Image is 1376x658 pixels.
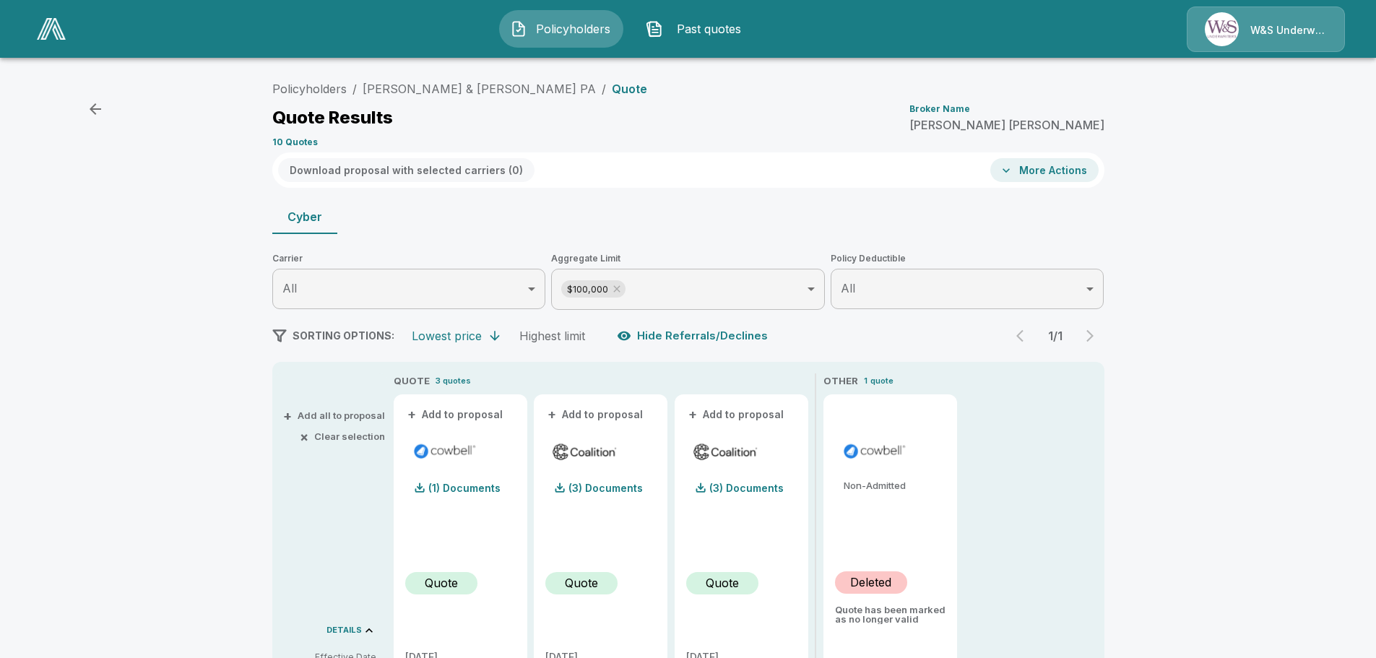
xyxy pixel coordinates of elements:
li: / [352,80,357,98]
button: ×Clear selection [303,432,385,441]
span: + [283,411,292,420]
p: 1 [864,375,867,387]
span: + [407,410,416,420]
button: +Add to proposal [545,407,646,423]
a: Policyholders [272,82,347,96]
p: Non-Admitted [844,481,946,490]
a: [PERSON_NAME] & [PERSON_NAME] PA [363,82,596,96]
button: +Add to proposal [405,407,506,423]
p: Broker Name [909,105,970,113]
span: $100,000 [561,281,614,298]
p: Quote Results [272,109,393,126]
img: coalitioncyber [551,441,618,462]
p: Quote [706,574,739,592]
p: Quote [565,574,598,592]
p: quote [870,375,893,387]
button: Cyber [272,199,337,234]
p: (3) Documents [568,483,643,493]
button: More Actions [990,158,1099,182]
p: (1) Documents [428,483,501,493]
p: 3 quotes [436,375,471,387]
button: Download proposal with selected carriers (0) [278,158,535,182]
img: AA Logo [37,18,66,40]
span: SORTING OPTIONS: [293,329,394,342]
button: +Add to proposal [686,407,787,423]
span: × [300,432,308,441]
p: (3) Documents [709,483,784,493]
span: Policyholders [533,20,613,38]
button: Hide Referrals/Declines [614,322,774,350]
button: +Add all to proposal [286,411,385,420]
button: Past quotes IconPast quotes [635,10,759,48]
div: Highest limit [519,329,585,343]
p: [PERSON_NAME] [PERSON_NAME] [909,119,1104,131]
li: / [602,80,606,98]
img: Policyholders Icon [510,20,527,38]
span: Aggregate Limit [551,251,825,266]
span: + [688,410,697,420]
p: 1 / 1 [1041,330,1070,342]
div: Lowest price [412,329,482,343]
img: Past quotes Icon [646,20,663,38]
span: All [841,281,855,295]
p: Quote has been marked as no longer valid [835,605,946,624]
span: Policy Deductible [831,251,1104,266]
p: QUOTE [394,374,430,389]
p: OTHER [823,374,858,389]
p: Quote [425,574,458,592]
span: Carrier [272,251,546,266]
p: Deleted [850,573,891,591]
img: cowbellp100 [411,441,478,462]
p: DETAILS [326,626,362,634]
span: Past quotes [669,20,748,38]
span: All [282,281,297,295]
span: + [548,410,556,420]
button: Policyholders IconPolicyholders [499,10,623,48]
p: 10 Quotes [272,138,318,147]
img: coalitioncyberadmitted [692,441,759,462]
nav: breadcrumb [272,80,647,98]
div: $100,000 [561,280,626,298]
img: cowbellp250 [841,441,908,462]
p: Quote [612,83,647,95]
